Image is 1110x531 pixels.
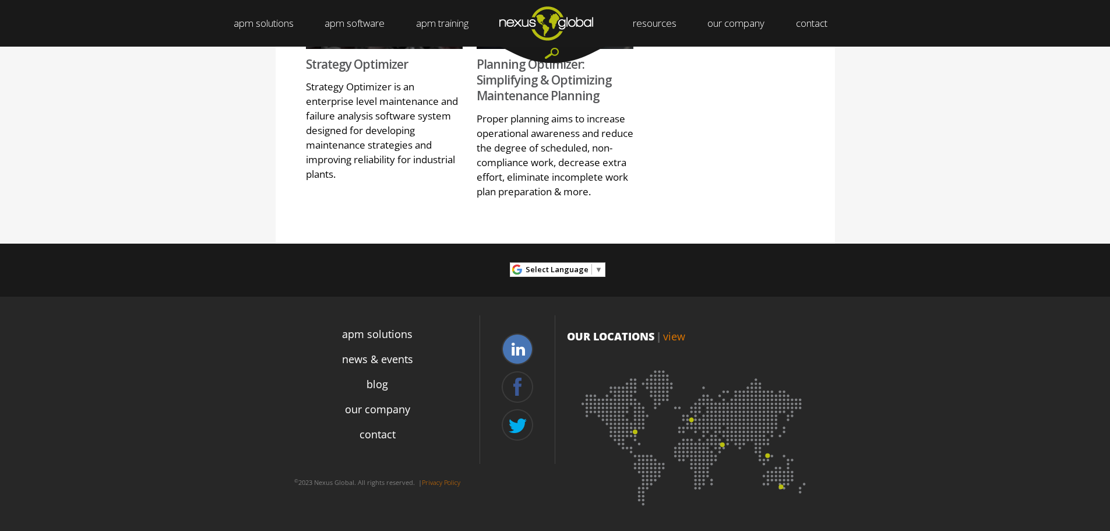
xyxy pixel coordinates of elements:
a: view [663,329,685,343]
a: Select Language​ [526,261,602,279]
p: OUR LOCATIONS [567,329,823,344]
a: apm solutions [342,326,413,342]
a: Planning Optimizer: Simplifying & Optimizing Maintenance Planning [477,56,612,104]
span: ▼ [595,264,602,275]
span: | [656,329,661,343]
a: Privacy Policy [422,478,460,487]
a: our company [345,402,410,417]
p: 2023 Nexus Global. All rights reserved. | [276,473,480,492]
span: Select Language [526,264,589,275]
img: Location map [567,356,823,513]
a: news & events [342,351,413,367]
a: blog [367,377,388,392]
a: contact [360,427,396,442]
a: Strategy Optimizer [306,56,408,72]
p: Strategy Optimizer is an enterprise level maintenance and failure analysis software system design... [306,79,463,181]
div: Navigation Menu [276,322,480,469]
span: ​ [591,264,592,275]
sup: © [294,477,298,484]
p: Proper planning aims to increase operational awareness and reduce the degree of scheduled, non-co... [477,111,633,199]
